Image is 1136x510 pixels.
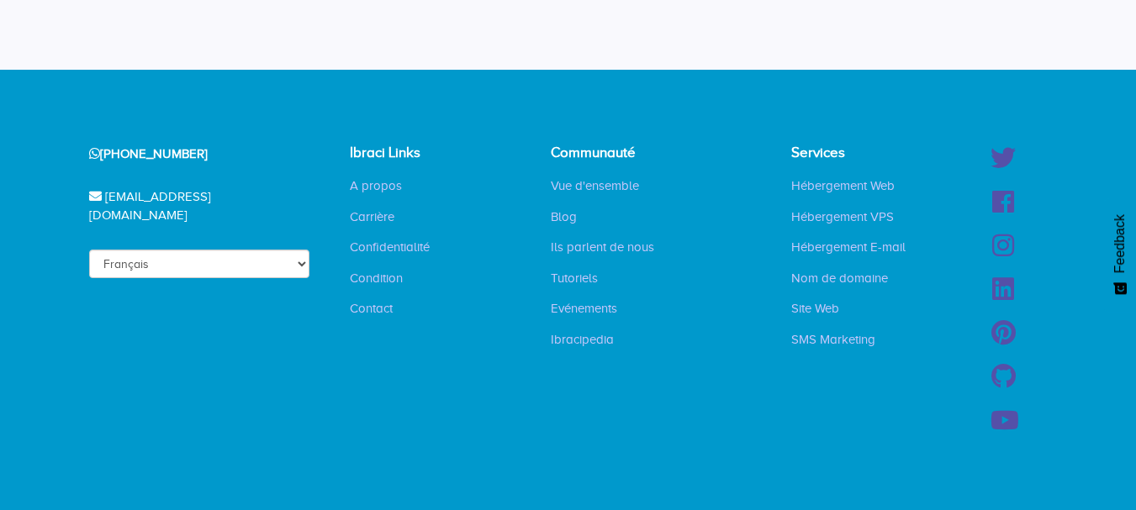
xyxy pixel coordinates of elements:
h4: Ibraci Links [350,145,459,161]
a: Confidentialité [337,239,442,255]
span: Feedback [1112,214,1128,273]
div: [EMAIL_ADDRESS][DOMAIN_NAME] [68,176,310,237]
a: Condition [337,270,415,287]
a: Vue d'ensemble [538,177,652,194]
a: Carrière [337,208,407,225]
a: A propos [337,177,415,194]
a: SMS Marketing [779,331,888,348]
a: Ibracipedia [538,331,626,348]
a: Site Web [779,300,852,317]
h4: Communauté [551,145,667,161]
a: Nom de domaine [779,270,901,287]
a: Blog [538,208,589,225]
a: Ils parlent de nous [538,239,667,255]
a: Evénements [538,300,630,317]
div: [PHONE_NUMBER] [68,133,310,176]
a: Tutoriels [538,270,610,287]
a: Hébergement E-mail [779,239,918,255]
a: Hébergement VPS [779,208,906,225]
button: Feedback - Afficher l’enquête [1104,197,1136,312]
a: Contact [337,300,405,317]
h4: Services [791,145,918,161]
a: Hébergement Web [779,177,907,194]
